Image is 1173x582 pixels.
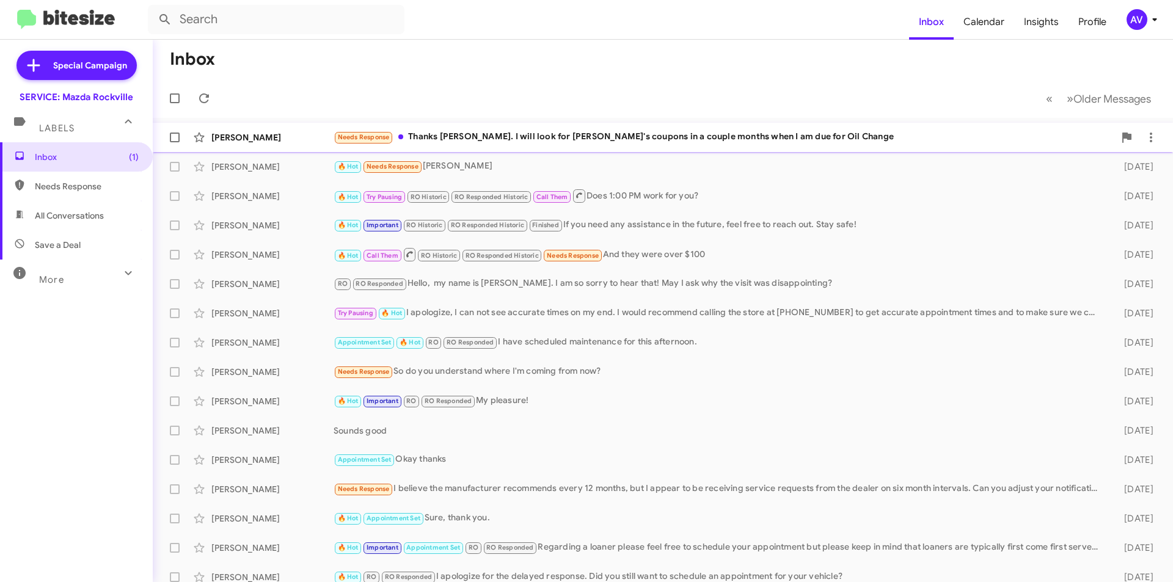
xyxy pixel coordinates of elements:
[129,151,139,163] span: (1)
[385,573,432,581] span: RO Responded
[1067,91,1073,106] span: »
[35,239,81,251] span: Save a Deal
[367,573,376,581] span: RO
[338,485,390,493] span: Needs Response
[338,309,373,317] span: Try Pausing
[211,454,334,466] div: [PERSON_NAME]
[1105,219,1163,231] div: [DATE]
[16,51,137,80] a: Special Campaign
[1105,278,1163,290] div: [DATE]
[400,338,420,346] span: 🔥 Hot
[1105,542,1163,554] div: [DATE]
[466,252,539,260] span: RO Responded Historic
[170,49,215,69] h1: Inbox
[334,159,1105,173] div: [PERSON_NAME]
[367,193,402,201] span: Try Pausing
[338,456,392,464] span: Appointment Set
[381,309,402,317] span: 🔥 Hot
[451,221,524,229] span: RO Responded Historic
[909,4,954,40] a: Inbox
[532,221,559,229] span: Finished
[411,193,447,201] span: RO Historic
[1014,4,1069,40] a: Insights
[338,397,359,405] span: 🔥 Hot
[53,59,127,71] span: Special Campaign
[148,5,404,34] input: Search
[211,336,334,349] div: [PERSON_NAME]
[334,247,1105,262] div: And they were over $100
[1105,307,1163,319] div: [DATE]
[1127,9,1147,30] div: AV
[338,338,392,346] span: Appointment Set
[406,221,442,229] span: RO Historic
[1105,483,1163,495] div: [DATE]
[211,366,334,378] div: [PERSON_NAME]
[338,221,359,229] span: 🔥 Hot
[334,188,1105,203] div: Does 1:00 PM work for you?
[334,424,1105,437] div: Sounds good
[455,193,528,201] span: RO Responded Historic
[211,249,334,261] div: [PERSON_NAME]
[1105,512,1163,525] div: [DATE]
[35,151,139,163] span: Inbox
[20,91,133,103] div: SERVICE: Mazda Rockville
[367,397,398,405] span: Important
[425,397,472,405] span: RO Responded
[547,252,599,260] span: Needs Response
[1039,86,1158,111] nav: Page navigation example
[39,274,64,285] span: More
[334,511,1105,525] div: Sure, thank you.
[1105,424,1163,437] div: [DATE]
[367,252,398,260] span: Call Them
[1059,86,1158,111] button: Next
[1039,86,1060,111] button: Previous
[211,219,334,231] div: [PERSON_NAME]
[211,483,334,495] div: [PERSON_NAME]
[1073,92,1151,106] span: Older Messages
[469,544,478,551] span: RO
[338,193,359,201] span: 🔥 Hot
[211,424,334,437] div: [PERSON_NAME]
[334,277,1105,291] div: Hello, my name is [PERSON_NAME]. I am so sorry to hear that! May I ask why the visit was disappoi...
[1105,161,1163,173] div: [DATE]
[35,180,139,192] span: Needs Response
[1105,366,1163,378] div: [DATE]
[334,482,1105,496] div: I believe the manufacturer recommends every 12 months, but I appear to be receiving service reque...
[334,130,1114,144] div: Thanks [PERSON_NAME]. I will look for [PERSON_NAME]'s coupons in a couple months when I am due fo...
[1069,4,1116,40] span: Profile
[211,131,334,144] div: [PERSON_NAME]
[406,544,460,551] span: Appointment Set
[338,162,359,170] span: 🔥 Hot
[367,221,398,229] span: Important
[334,453,1105,467] div: Okay thanks
[211,278,334,290] div: [PERSON_NAME]
[211,161,334,173] div: [PERSON_NAME]
[338,252,359,260] span: 🔥 Hot
[1105,454,1163,466] div: [DATE]
[334,394,1105,408] div: My pleasure!
[211,395,334,407] div: [PERSON_NAME]
[406,397,416,405] span: RO
[338,133,390,141] span: Needs Response
[356,280,403,288] span: RO Responded
[954,4,1014,40] span: Calendar
[338,544,359,551] span: 🔥 Hot
[338,573,359,581] span: 🔥 Hot
[338,514,359,522] span: 🔥 Hot
[334,218,1105,232] div: If you need any assistance in the future, feel free to reach out. Stay safe!
[211,542,334,554] div: [PERSON_NAME]
[211,512,334,525] div: [PERSON_NAME]
[334,306,1105,320] div: I apologize, I can not see accurate times on my end. I would recommend calling the store at [PHON...
[447,338,494,346] span: RO Responded
[334,335,1105,349] div: I have scheduled maintenance for this afternoon.
[39,123,75,134] span: Labels
[1105,190,1163,202] div: [DATE]
[486,544,533,551] span: RO Responded
[428,338,438,346] span: RO
[1105,395,1163,407] div: [DATE]
[421,252,457,260] span: RO Historic
[211,190,334,202] div: [PERSON_NAME]
[211,307,334,319] div: [PERSON_NAME]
